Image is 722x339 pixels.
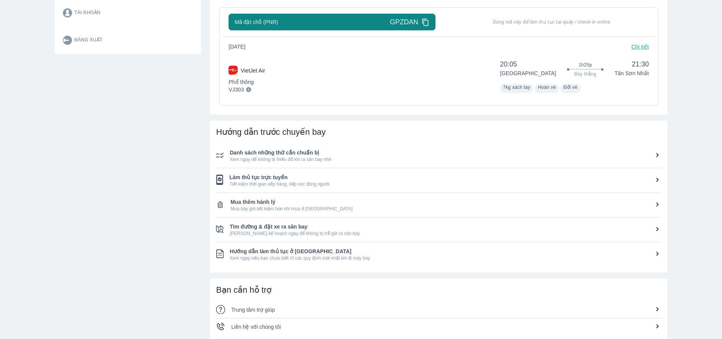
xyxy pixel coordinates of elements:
[230,198,661,206] span: Mua thêm hành lý
[229,173,661,181] span: Làm thủ tục trực tuyến
[216,249,224,259] img: ic_checklist
[63,36,72,45] img: logout
[229,78,265,86] p: Phổ thông
[230,149,661,156] span: Danh sách những thứ cần chuẩn bị
[500,69,556,77] p: [GEOGRAPHIC_DATA]
[230,248,661,255] span: Hướng dẫn làm thủ tục ở [GEOGRAPHIC_DATA]
[216,225,224,233] img: ic_checklist
[579,62,592,68] span: 1h25p
[216,127,326,137] span: Hướng dẫn trước chuyến bay
[229,43,251,50] span: [DATE]
[229,86,244,93] p: VJ303
[614,60,649,69] span: 21:30
[538,85,556,90] span: Hoàn vé
[216,152,224,158] img: ic_checklist
[231,324,281,330] span: Liên hệ với chúng tôi
[229,181,661,187] span: Tiết kiệm thời gian xếp hàng, tiếp xúc đông người
[230,255,661,261] span: Xem ngay nếu bạn chưa biết rõ các quy định mới nhất khi đi máy bay
[216,175,223,185] img: ic_checklist
[230,206,661,212] span: Mua bây giờ tiết kiệm hơn khi mua ở [GEOGRAPHIC_DATA]
[503,85,530,90] span: 7kg xách tay
[390,17,418,27] span: GPZDAN
[216,200,224,209] img: ic_checklist
[216,285,271,295] span: Bạn cần hỗ trợ
[57,27,193,54] button: Đăng xuất
[564,85,578,90] span: Đổi vé
[216,305,225,314] img: ic_qa
[230,156,661,162] span: Xem ngay để không bị thiếu đồ khi ra sân bay nhé
[230,230,661,237] span: [PERSON_NAME] kế hoạch ngay để không bị trễ giờ ra sân bay
[241,67,265,74] p: VietJet Air
[454,19,649,25] span: Dùng mã này để làm thủ tục tại quầy / check-in online
[574,71,596,77] span: Bay thẳng
[63,8,72,17] img: account
[631,43,649,50] p: Chi tiết
[500,60,556,69] span: 20:05
[614,69,649,77] p: Tân Sơn Nhất
[231,307,275,313] span: Trung tâm trợ giúp
[216,322,225,331] img: ic_phone-call
[235,18,278,26] span: Mã đặt chỗ (PNR)
[230,223,661,230] span: Tìm đường & đặt xe ra sân bay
